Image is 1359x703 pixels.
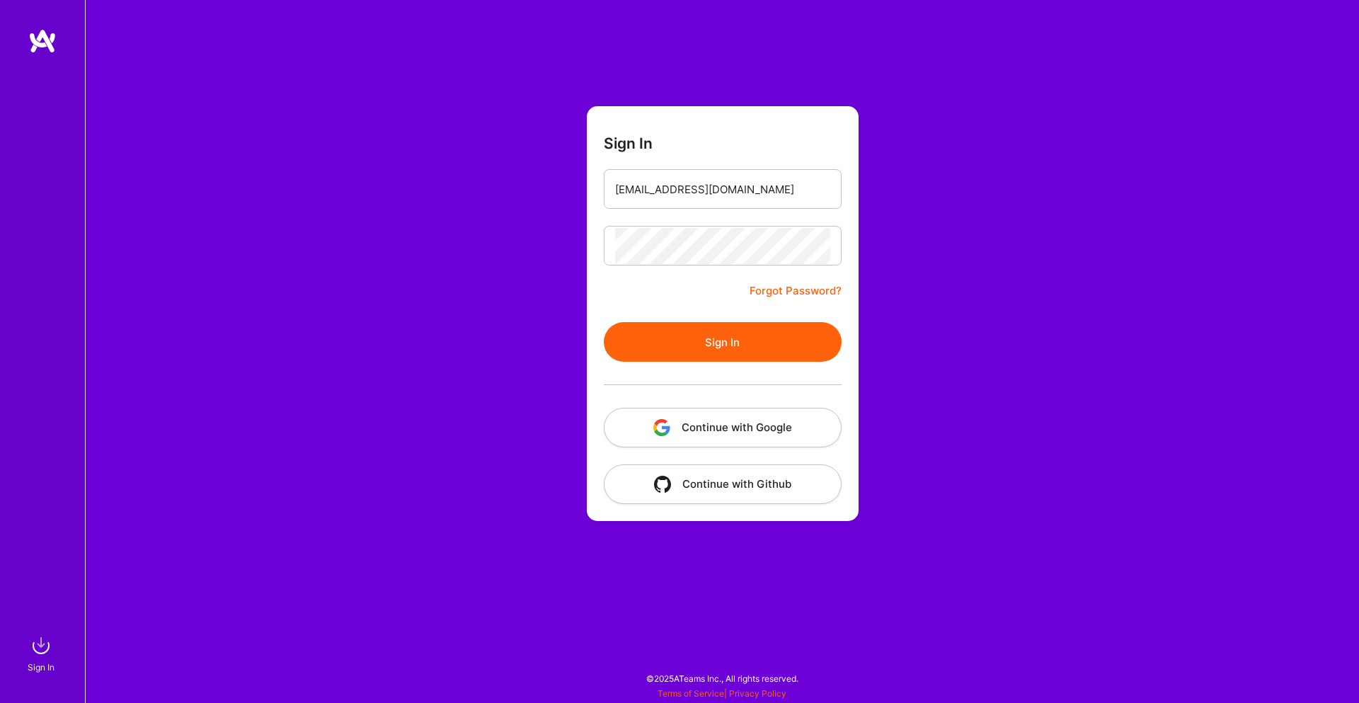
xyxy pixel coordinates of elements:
[654,476,671,493] img: icon
[658,688,724,699] a: Terms of Service
[729,688,786,699] a: Privacy Policy
[750,282,842,299] a: Forgot Password?
[615,171,830,207] input: Email...
[28,660,55,675] div: Sign In
[30,631,55,675] a: sign inSign In
[604,322,842,362] button: Sign In
[27,631,55,660] img: sign in
[604,464,842,504] button: Continue with Github
[604,135,653,152] h3: Sign In
[653,419,670,436] img: icon
[658,688,786,699] span: |
[28,28,57,54] img: logo
[604,408,842,447] button: Continue with Google
[85,661,1359,696] div: © 2025 ATeams Inc., All rights reserved.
